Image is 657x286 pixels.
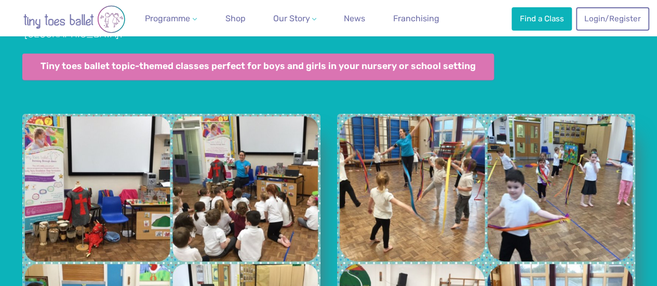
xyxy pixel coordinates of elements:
[145,13,190,23] span: Programme
[22,53,494,80] a: Tiny toes ballet topic-themed classes perfect for boys and girls in your nursery or school setting
[393,13,439,23] span: Franchising
[141,8,201,29] a: Programme
[269,8,320,29] a: Our Story
[512,7,572,30] a: Find a Class
[225,13,246,23] span: Shop
[273,13,310,23] span: Our Story
[576,7,649,30] a: Login/Register
[221,8,250,29] a: Shop
[12,5,137,33] img: tiny toes ballet
[344,13,365,23] span: News
[389,8,444,29] a: Franchising
[340,8,369,29] a: News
